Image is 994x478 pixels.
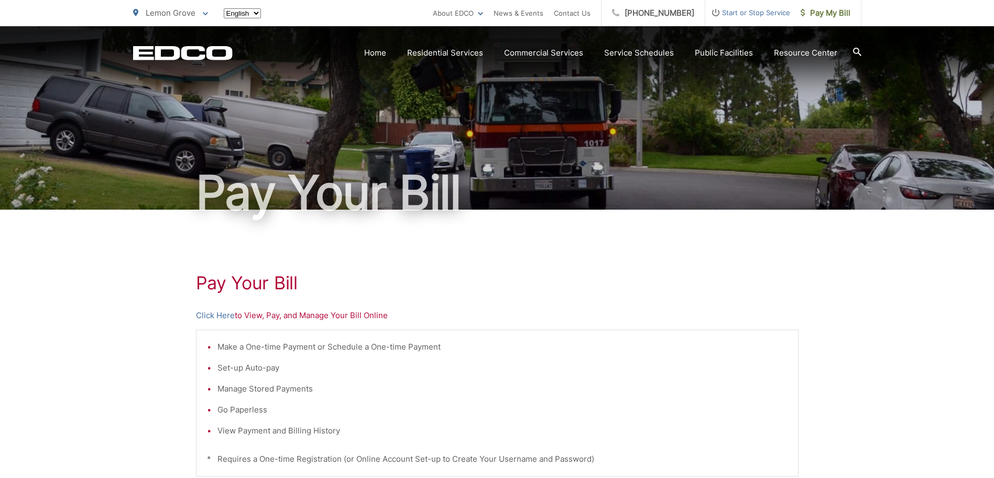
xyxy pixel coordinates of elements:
[774,47,837,59] a: Resource Center
[217,383,788,395] li: Manage Stored Payments
[364,47,386,59] a: Home
[196,309,799,322] p: to View, Pay, and Manage Your Bill Online
[504,47,583,59] a: Commercial Services
[433,7,483,19] a: About EDCO
[217,362,788,374] li: Set-up Auto-pay
[801,7,850,19] span: Pay My Bill
[146,8,195,18] span: Lemon Grove
[407,47,483,59] a: Residential Services
[217,425,788,437] li: View Payment and Billing History
[554,7,591,19] a: Contact Us
[196,309,235,322] a: Click Here
[695,47,753,59] a: Public Facilities
[196,273,799,294] h1: Pay Your Bill
[133,46,233,60] a: EDCD logo. Return to the homepage.
[604,47,674,59] a: Service Schedules
[207,453,788,465] p: * Requires a One-time Registration (or Online Account Set-up to Create Your Username and Password)
[133,167,861,219] h1: Pay Your Bill
[224,8,261,18] select: Select a language
[217,341,788,353] li: Make a One-time Payment or Schedule a One-time Payment
[494,7,543,19] a: News & Events
[217,404,788,416] li: Go Paperless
